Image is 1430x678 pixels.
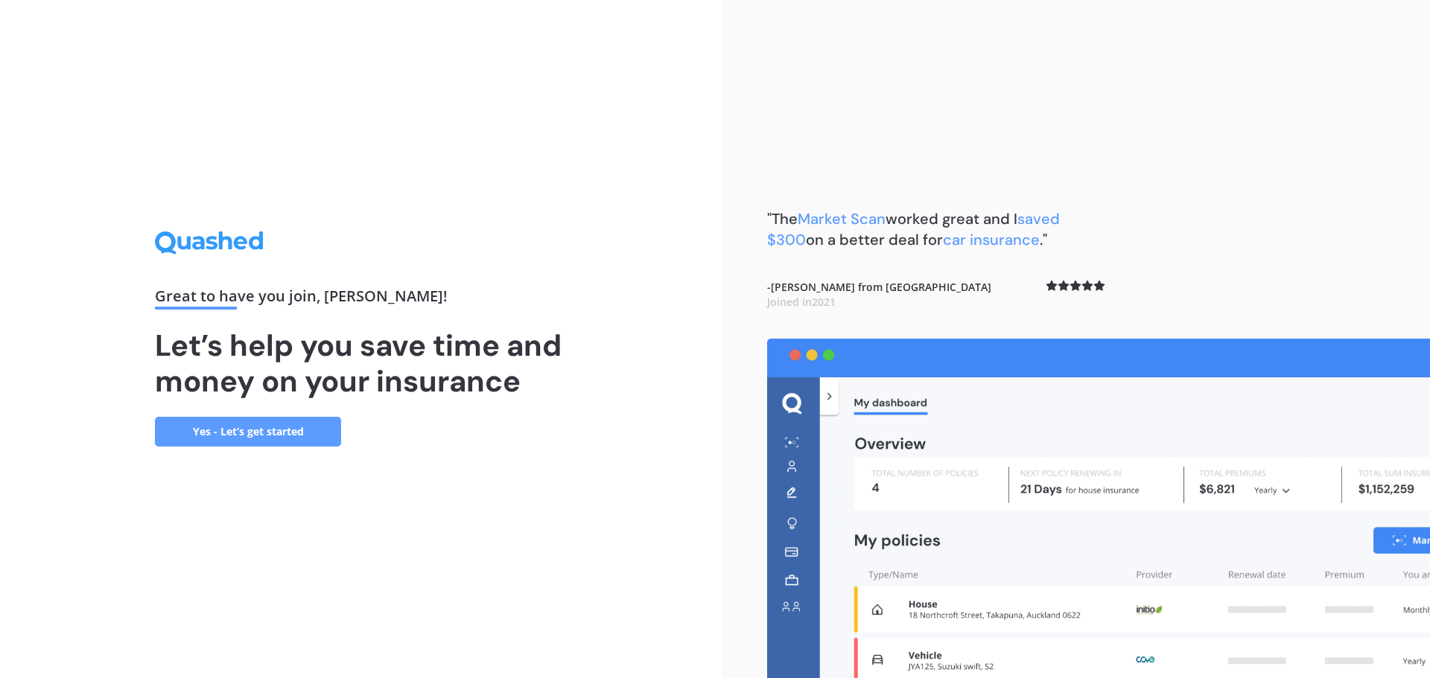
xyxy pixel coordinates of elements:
[155,327,568,399] h1: Let’s help you save time and money on your insurance
[767,280,991,309] b: - [PERSON_NAME] from [GEOGRAPHIC_DATA]
[767,209,1060,249] span: saved $300
[155,417,341,447] a: Yes - Let’s get started
[798,209,886,228] span: Market Scan
[767,295,836,309] span: Joined in 2021
[155,289,568,310] div: Great to have you join , [PERSON_NAME] !
[943,230,1040,249] span: car insurance
[767,339,1430,678] img: dashboard.webp
[767,209,1060,249] b: "The worked great and I on a better deal for ."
